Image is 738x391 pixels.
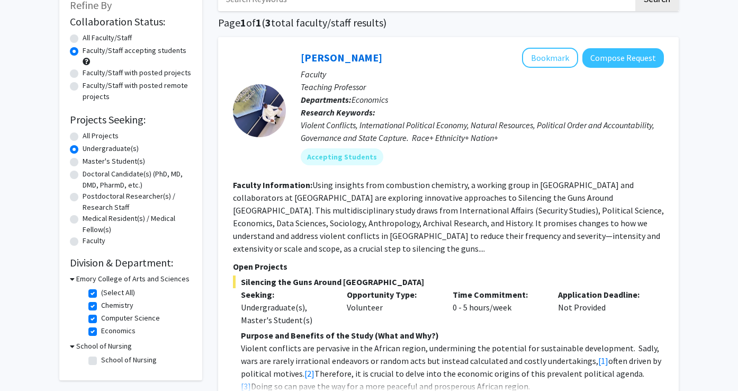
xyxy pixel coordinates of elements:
span: 1 [240,16,246,29]
b: Departments: [301,94,352,105]
label: Medical Resident(s) / Medical Fellow(s) [83,213,192,235]
span: Silencing the Guns Around [GEOGRAPHIC_DATA] [233,276,664,288]
p: Teaching Professor [301,81,664,93]
span: 1 [256,16,262,29]
p: Application Deadline: [558,288,648,301]
label: Master's Student(s) [83,156,145,167]
p: Faculty [301,68,664,81]
strong: Purpose and Benefits of the Study (What and Why?) [241,330,439,341]
p: Open Projects [233,260,664,273]
h1: Page of ( total faculty/staff results) [218,16,679,29]
div: Volunteer [339,288,445,326]
button: Add Melvin Ayogu to Bookmarks [522,48,578,68]
label: School of Nursing [101,354,157,366]
h2: Division & Department: [70,256,192,269]
label: Faculty/Staff with posted remote projects [83,80,192,102]
h3: Emory College of Arts and Sciences [76,273,190,285]
label: Computer Science [101,313,160,324]
h2: Collaboration Status: [70,15,192,28]
label: Faculty [83,235,105,246]
div: 0 - 5 hours/week [445,288,551,326]
span: 3 [265,16,271,29]
fg-read-more: Using insights from combustion chemistry, a working group in [GEOGRAPHIC_DATA] and collaborators ... [233,180,664,254]
p: Opportunity Type: [347,288,437,301]
label: All Projects [83,130,119,141]
label: All Faculty/Staff [83,32,132,43]
a: [1] [598,356,608,366]
label: Faculty/Staff accepting students [83,45,186,56]
div: Violent Conflicts, International Political Economy, Natural Resources, Political Order and Accoun... [301,119,664,144]
label: Chemistry [101,300,133,311]
a: [PERSON_NAME] [301,51,382,64]
b: Faculty Information: [233,180,312,190]
div: Not Provided [550,288,656,326]
p: Time Commitment: [453,288,543,301]
label: Economics [101,325,136,336]
label: Undergraduate(s) [83,143,139,154]
iframe: Chat [8,343,45,383]
button: Compose Request to Melvin Ayogu [582,48,664,68]
label: Doctoral Candidate(s) (PhD, MD, DMD, PharmD, etc.) [83,168,192,191]
h2: Projects Seeking: [70,113,192,126]
label: (Select All) [101,287,135,298]
div: Undergraduate(s), Master's Student(s) [241,301,331,326]
label: Postdoctoral Researcher(s) / Research Staff [83,191,192,213]
h3: School of Nursing [76,341,132,352]
a: [2] [304,368,314,379]
mat-chip: Accepting Students [301,148,383,165]
span: Economics [352,94,388,105]
b: Research Keywords: [301,107,375,118]
p: Seeking: [241,288,331,301]
label: Faculty/Staff with posted projects [83,67,191,78]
